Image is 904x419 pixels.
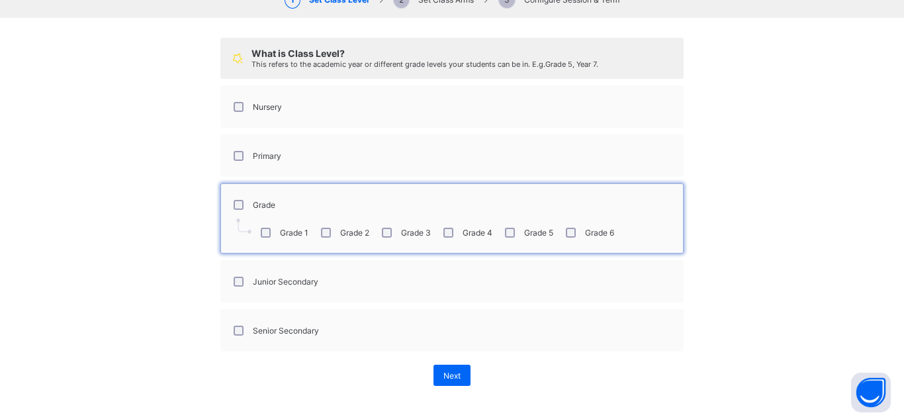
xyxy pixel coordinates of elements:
[524,228,553,238] label: Grade 5
[463,228,492,238] label: Grade 4
[253,200,275,210] label: Grade
[236,218,251,234] img: pointer.7d5efa4dba55a2dde3e22c45d215a0de.svg
[253,151,281,161] label: Primary
[851,373,891,412] button: Open asap
[253,102,282,112] label: Nursery
[340,228,369,238] label: Grade 2
[401,228,431,238] label: Grade 3
[585,228,614,238] label: Grade 6
[253,277,318,287] label: Junior Secondary
[253,326,319,336] label: Senior Secondary
[251,48,345,59] span: What is Class Level?
[280,228,308,238] label: Grade 1
[251,60,598,69] span: This refers to the academic year or different grade levels your students can be in. E.g. Grade 5,...
[443,371,461,381] span: Next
